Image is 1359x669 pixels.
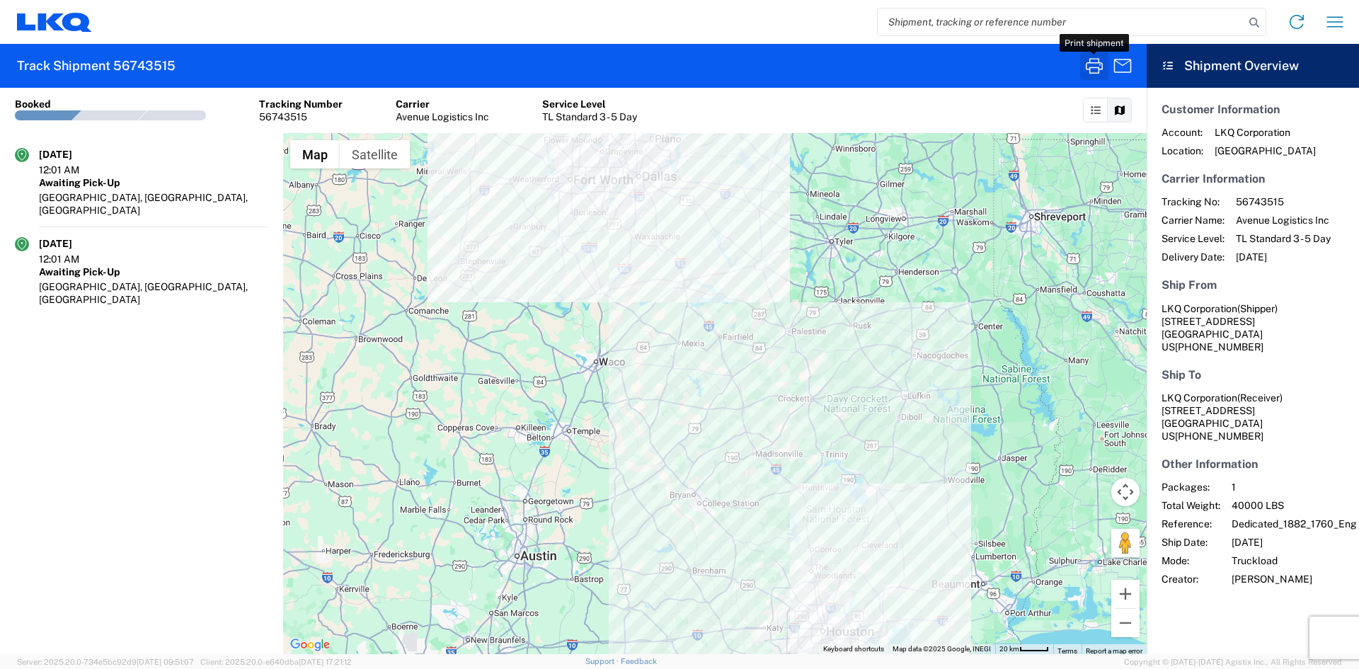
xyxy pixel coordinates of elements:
[1162,368,1344,382] h5: Ship To
[1162,126,1203,139] span: Account:
[1111,580,1140,608] button: Zoom in
[396,98,489,110] div: Carrier
[1162,303,1237,314] span: LKQ Corporation
[340,140,410,168] button: Show satellite imagery
[259,110,343,123] div: 56743515
[1162,457,1344,471] h5: Other Information
[1162,316,1255,327] span: [STREET_ADDRESS]
[1162,536,1220,549] span: Ship Date:
[1162,554,1220,567] span: Mode:
[542,98,637,110] div: Service Level
[1162,172,1344,185] h5: Carrier Information
[999,645,1019,653] span: 20 km
[299,658,352,666] span: [DATE] 17:21:12
[39,253,110,265] div: 12:01 AM
[1111,478,1140,506] button: Map camera controls
[1162,573,1220,585] span: Creator:
[39,191,268,217] div: [GEOGRAPHIC_DATA], [GEOGRAPHIC_DATA], [GEOGRAPHIC_DATA]
[15,98,51,110] div: Booked
[1175,430,1263,442] span: [PHONE_NUMBER]
[585,657,621,665] a: Support
[1237,303,1278,314] span: (Shipper)
[1162,232,1225,245] span: Service Level:
[1086,647,1142,655] a: Report a map error
[1236,214,1331,227] span: Avenue Logistics Inc
[1124,656,1342,668] span: Copyright © [DATE]-[DATE] Agistix Inc., All Rights Reserved
[1162,392,1283,416] span: LKQ Corporation [STREET_ADDRESS]
[1111,529,1140,557] button: Drag Pegman onto the map to open Street View
[1237,392,1283,404] span: (Receiver)
[17,57,176,74] h2: Track Shipment 56743515
[1162,481,1220,493] span: Packages:
[39,280,268,306] div: [GEOGRAPHIC_DATA], [GEOGRAPHIC_DATA], [GEOGRAPHIC_DATA]
[1162,518,1220,530] span: Reference:
[995,644,1053,654] button: Map Scale: 20 km per 38 pixels
[823,644,884,654] button: Keyboard shortcuts
[1236,232,1331,245] span: TL Standard 3 - 5 Day
[542,110,637,123] div: TL Standard 3 - 5 Day
[1236,251,1331,263] span: [DATE]
[1162,499,1220,512] span: Total Weight:
[1147,44,1359,88] header: Shipment Overview
[39,176,268,189] div: Awaiting Pick-Up
[39,164,110,176] div: 12:01 AM
[137,658,194,666] span: [DATE] 09:51:07
[290,140,340,168] button: Show street map
[287,636,333,654] a: Open this area in Google Maps (opens a new window)
[621,657,657,665] a: Feedback
[878,8,1244,35] input: Shipment, tracking or reference number
[1162,278,1344,292] h5: Ship From
[1162,251,1225,263] span: Delivery Date:
[39,237,110,250] div: [DATE]
[200,658,352,666] span: Client: 2025.20.0-e640dba
[259,98,343,110] div: Tracking Number
[1162,103,1344,116] h5: Customer Information
[17,658,194,666] span: Server: 2025.20.0-734e5bc92d9
[287,636,333,654] img: Google
[396,110,489,123] div: Avenue Logistics Inc
[1215,144,1316,157] span: [GEOGRAPHIC_DATA]
[1057,647,1077,655] a: Terms
[1175,341,1263,353] span: [PHONE_NUMBER]
[893,645,991,653] span: Map data ©2025 Google, INEGI
[39,148,110,161] div: [DATE]
[1162,214,1225,227] span: Carrier Name:
[39,265,268,278] div: Awaiting Pick-Up
[1162,144,1203,157] span: Location:
[1236,195,1331,208] span: 56743515
[1162,391,1344,442] address: [GEOGRAPHIC_DATA] US
[1215,126,1316,139] span: LKQ Corporation
[1162,302,1344,353] address: [GEOGRAPHIC_DATA] US
[1111,609,1140,637] button: Zoom out
[1162,195,1225,208] span: Tracking No:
